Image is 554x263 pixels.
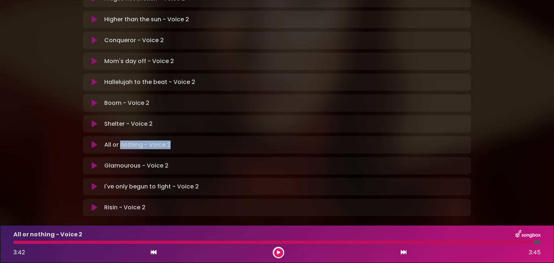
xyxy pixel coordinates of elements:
p: Glamourous - Voice 2 [104,161,168,170]
img: songbox-logo-white.png [515,230,541,239]
p: Mom's day off - Voice 2 [104,57,174,66]
p: Boom - Voice 2 [104,99,149,107]
p: I've only begun to fight - Voice 2 [104,182,199,191]
p: Conqueror - Voice 2 [104,36,164,45]
p: Hallelujah to the beat - Voice 2 [104,78,195,86]
p: Risin - Voice 2 [104,203,145,212]
p: All or nothing - Voice 2 [13,230,82,239]
p: Shelter - Voice 2 [104,120,153,128]
p: Higher than the sun - Voice 2 [104,15,189,24]
p: All or nothing - Voice 2 [104,141,171,149]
